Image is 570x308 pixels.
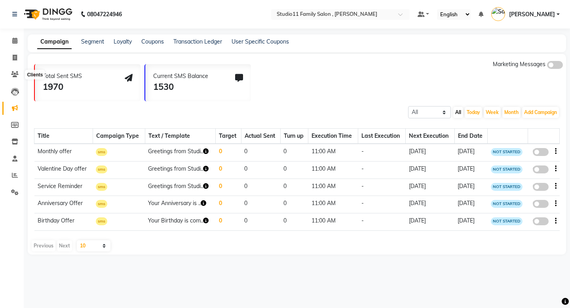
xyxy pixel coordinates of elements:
[145,213,215,231] td: Your Birthday is com..
[216,161,241,179] td: 0
[454,161,487,179] td: [DATE]
[280,144,308,161] td: 0
[153,72,208,80] div: Current SMS Balance
[25,70,45,80] div: Clients
[308,196,358,213] td: 11:00 AM
[533,217,549,225] label: false
[216,196,241,213] td: 0
[20,3,74,25] img: logo
[308,179,358,196] td: 11:00 AM
[96,148,107,156] span: sms
[454,129,487,144] th: End Date
[358,161,406,179] td: -
[308,144,358,161] td: 11:00 AM
[43,72,82,80] div: Total Sent SMS
[453,107,463,118] button: All
[491,217,522,225] span: NOT STARTED
[145,196,215,213] td: Your Anniversary is ..
[406,161,455,179] td: [DATE]
[454,213,487,231] td: [DATE]
[280,129,308,144] th: Turn up
[308,213,358,231] td: 11:00 AM
[216,129,241,144] th: Target
[37,35,72,49] a: Campaign
[484,107,501,118] button: Week
[358,129,406,144] th: Last Execution
[145,179,215,196] td: Greetings from Studi..
[533,165,549,173] label: false
[308,129,358,144] th: Execution Time
[491,7,505,21] img: Satya Kalagara
[491,148,522,156] span: NOT STARTED
[509,10,555,19] span: [PERSON_NAME]
[145,129,215,144] th: Text / Template
[141,38,164,45] a: Coupons
[280,196,308,213] td: 0
[406,179,455,196] td: [DATE]
[96,183,107,191] span: sms
[454,196,487,213] td: [DATE]
[491,183,522,191] span: NOT STARTED
[241,161,280,179] td: 0
[34,196,93,213] td: Anniversary Offer
[280,179,308,196] td: 0
[406,213,455,231] td: [DATE]
[358,179,406,196] td: -
[454,144,487,161] td: [DATE]
[34,161,93,179] td: Valentine Day offer
[493,61,545,68] span: Marketing Messages
[241,213,280,231] td: 0
[358,196,406,213] td: -
[406,129,455,144] th: Next Execution
[34,144,93,161] td: Monthly offer
[87,3,122,25] b: 08047224946
[533,183,549,191] label: false
[280,161,308,179] td: 0
[465,107,482,118] button: Today
[241,179,280,196] td: 0
[96,217,107,225] span: sms
[522,107,559,118] button: Add Campaign
[280,213,308,231] td: 0
[358,213,406,231] td: -
[34,129,93,144] th: Title
[358,144,406,161] td: -
[241,196,280,213] td: 0
[216,179,241,196] td: 0
[153,80,208,93] div: 1530
[96,165,107,173] span: sms
[96,200,107,208] span: sms
[216,144,241,161] td: 0
[34,179,93,196] td: Service Reminder
[241,129,280,144] th: Actual Sent
[491,200,522,208] span: NOT STARTED
[491,165,522,173] span: NOT STARTED
[216,213,241,231] td: 0
[406,196,455,213] td: [DATE]
[241,144,280,161] td: 0
[145,144,215,161] td: Greetings from Studi..
[34,213,93,231] td: Birthday Offer
[454,179,487,196] td: [DATE]
[533,200,549,208] label: false
[533,148,549,156] label: false
[43,80,82,93] div: 1970
[93,129,145,144] th: Campaign Type
[81,38,104,45] a: Segment
[173,38,222,45] a: Transaction Ledger
[502,107,521,118] button: Month
[232,38,289,45] a: User Specific Coupons
[308,161,358,179] td: 11:00 AM
[114,38,132,45] a: Loyalty
[145,161,215,179] td: Greetings from Studi..
[406,144,455,161] td: [DATE]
